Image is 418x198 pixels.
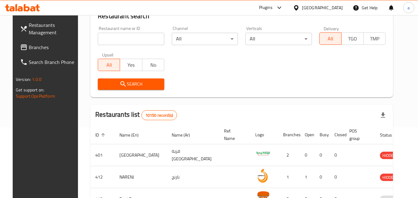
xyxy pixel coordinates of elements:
span: a [407,4,410,11]
span: POS group [349,127,368,142]
span: Ref. Name [224,127,243,142]
div: Total records count [141,110,177,120]
div: All [245,33,312,45]
td: 401 [90,144,114,166]
img: NARENJ [255,168,271,183]
span: No [145,61,162,70]
td: 0 [300,144,315,166]
td: 1 [278,166,300,188]
span: 1.0.0 [32,75,41,83]
button: All [319,32,342,45]
span: Name (Ar) [172,131,198,139]
div: Export file [376,108,390,123]
td: 1 [300,166,315,188]
th: Busy [315,125,330,144]
span: Branches [29,44,78,51]
td: 0 [330,144,344,166]
h2: Restaurant search [98,11,386,21]
div: [GEOGRAPHIC_DATA] [302,4,343,11]
div: Plugins [259,4,273,11]
th: Closed [330,125,344,144]
span: HIDDEN [380,152,399,159]
td: 0 [315,144,330,166]
span: TMP [366,34,383,43]
span: All [101,61,118,70]
td: 0 [315,166,330,188]
div: All [172,33,238,45]
label: Delivery [324,26,339,31]
span: 10150 record(s) [142,112,177,118]
a: Support.OpsPlatform [16,92,55,100]
td: 412 [90,166,114,188]
span: Yes [123,61,140,70]
th: Logo [250,125,278,144]
button: All [98,59,120,71]
th: Open [300,125,315,144]
span: All [322,34,339,43]
span: ID [95,131,107,139]
span: Status [380,131,400,139]
a: Search Branch Phone [15,55,83,70]
span: Search [103,80,159,88]
a: Restaurants Management [15,18,83,40]
th: Branches [278,125,300,144]
button: TMP [363,32,386,45]
button: Search [98,78,164,90]
span: TGO [344,34,361,43]
span: HIDDEN [380,174,399,181]
a: Branches [15,40,83,55]
td: نارنج [167,166,219,188]
span: Restaurants Management [29,21,78,36]
td: 2 [278,144,300,166]
button: TGO [341,32,364,45]
span: Version: [16,75,31,83]
td: قرية [GEOGRAPHIC_DATA] [167,144,219,166]
td: 0 [330,166,344,188]
img: Spicy Village [255,146,271,162]
label: Upsell [102,53,114,57]
span: Search Branch Phone [29,58,78,66]
button: Yes [120,59,142,71]
span: Name (En) [119,131,147,139]
input: Search for restaurant name or ID.. [98,33,164,45]
button: No [142,59,164,71]
span: Get support on: [16,86,44,94]
td: NARENJ [114,166,167,188]
h2: Restaurants list [95,110,177,120]
td: [GEOGRAPHIC_DATA] [114,144,167,166]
